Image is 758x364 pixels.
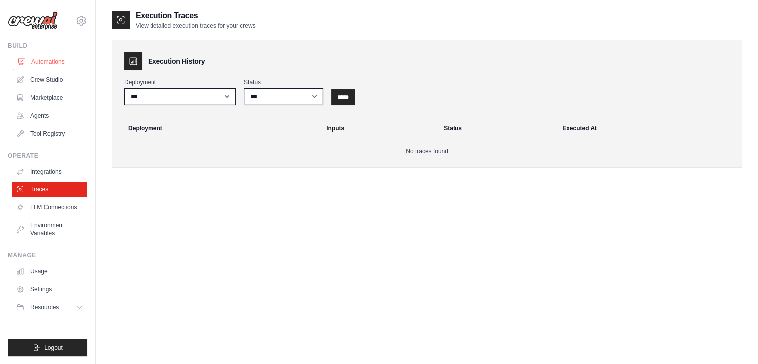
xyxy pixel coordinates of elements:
th: Inputs [320,117,438,139]
div: Manage [8,251,87,259]
p: View detailed execution traces for your crews [136,22,256,30]
a: LLM Connections [12,199,87,215]
button: Logout [8,339,87,356]
th: Status [438,117,556,139]
a: Traces [12,182,87,197]
label: Deployment [124,78,236,86]
th: Deployment [116,117,320,139]
div: Build [8,42,87,50]
h2: Execution Traces [136,10,256,22]
a: Environment Variables [12,217,87,241]
span: Logout [44,344,63,352]
a: Settings [12,281,87,297]
a: Crew Studio [12,72,87,88]
div: Operate [8,152,87,160]
button: Resources [12,299,87,315]
span: Resources [30,303,59,311]
a: Automations [13,54,88,70]
img: Logo [8,11,58,30]
a: Agents [12,108,87,124]
a: Tool Registry [12,126,87,142]
a: Marketplace [12,90,87,106]
p: No traces found [124,147,730,155]
label: Status [244,78,323,86]
th: Executed At [556,117,738,139]
a: Usage [12,263,87,279]
a: Integrations [12,164,87,180]
h3: Execution History [148,56,205,66]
